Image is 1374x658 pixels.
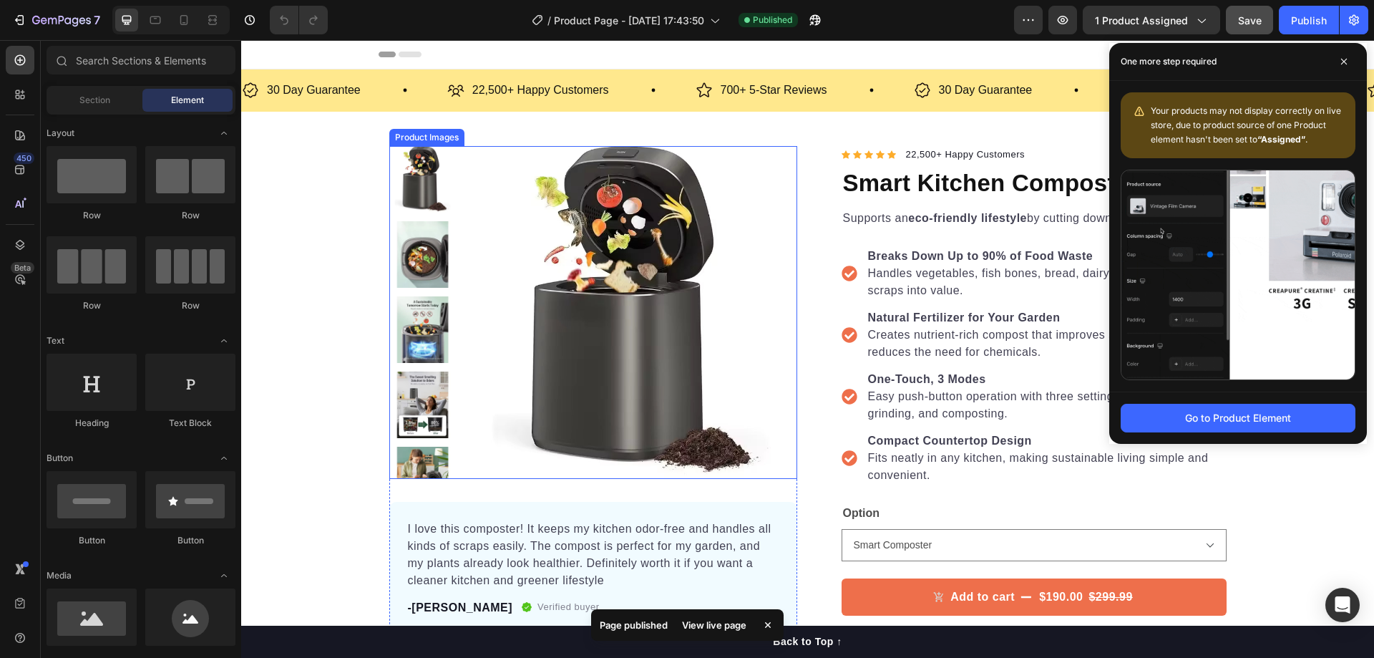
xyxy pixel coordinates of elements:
[47,534,137,547] div: Button
[554,13,704,28] span: Product Page - [DATE] 17:43:50
[846,547,892,567] div: $299.99
[1325,588,1360,622] div: Open Intercom Messenger
[1121,404,1355,432] button: Go to Product Element
[547,13,551,28] span: /
[1291,13,1327,28] div: Publish
[47,209,137,222] div: Row
[627,269,983,321] p: Creates nutrient-rich compost that improves soil health and reduces the need for chemicals.
[14,153,34,164] div: 450
[79,94,110,107] span: Section
[171,94,204,107] span: Element
[6,6,107,34] button: 7
[627,331,983,382] p: Easy push-button operation with three settings for drying, grinding, and composting.
[94,11,100,29] p: 7
[11,262,34,274] div: Beta
[145,534,235,547] div: Button
[167,480,537,549] p: I love this composter! It keeps my kitchen odor-free and handles all kinds of scraps easily. The ...
[47,334,64,347] span: Text
[213,122,235,145] span: Toggle open
[902,40,1039,61] p: 22,500+ Happy Customers
[47,452,73,465] span: Button
[213,564,235,587] span: Toggle open
[627,395,791,407] strong: Compact Countertop Design
[627,333,745,345] strong: One-Touch, 3 Modes
[627,271,819,284] strong: Natural Fertilizer for Your Garden
[796,547,843,567] div: $190.00
[270,6,328,34] div: Undo/Redo
[627,208,983,259] p: Handles vegetables, fish bones, bread, dairy, and more — turning scraps into value.
[47,46,235,74] input: Search Sections & Elements
[145,417,235,430] div: Text Block
[753,14,792,26] span: Published
[1151,105,1341,145] span: Your products may not display correctly on live store, due to product source of one Product eleme...
[1121,54,1217,69] p: One more step required
[213,447,235,470] span: Toggle open
[241,40,1374,658] iframe: Design area
[667,172,786,184] strong: eco-friendly lifestyle
[296,560,359,574] p: Verified buyer
[602,170,984,187] p: Supports an by cutting down landfill waste.
[698,40,791,61] p: 30 Day Guarantee
[665,107,784,122] p: 22,500+ Happy Customers
[600,618,668,632] p: Page published
[47,299,137,312] div: Row
[1226,6,1273,34] button: Save
[709,548,774,566] div: Add to cart
[600,463,640,483] legend: Option
[1279,6,1339,34] button: Publish
[600,538,985,576] button: Add to cart
[1185,410,1291,425] div: Go to Product Element
[627,392,983,444] p: Fits neatly in any kitchen, making sustainable living simple and convenient.
[673,615,755,635] div: View live page
[145,209,235,222] div: Row
[1257,134,1305,145] b: “Assigned”
[47,569,72,582] span: Media
[47,127,74,140] span: Layout
[600,124,985,163] h1: Smart Kitchen Composter
[1095,13,1188,28] span: 1 product assigned
[627,210,852,222] strong: Breaks Down Up to 90% of Food Waste
[532,594,600,609] div: Back to Top ↑
[151,91,220,104] div: Product Images
[479,40,586,61] p: 700+ 5-Star Reviews
[1083,6,1220,34] button: 1 product assigned
[167,559,272,576] p: -[PERSON_NAME]
[145,299,235,312] div: Row
[47,417,137,430] div: Heading
[1238,14,1262,26] span: Save
[213,329,235,352] span: Toggle open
